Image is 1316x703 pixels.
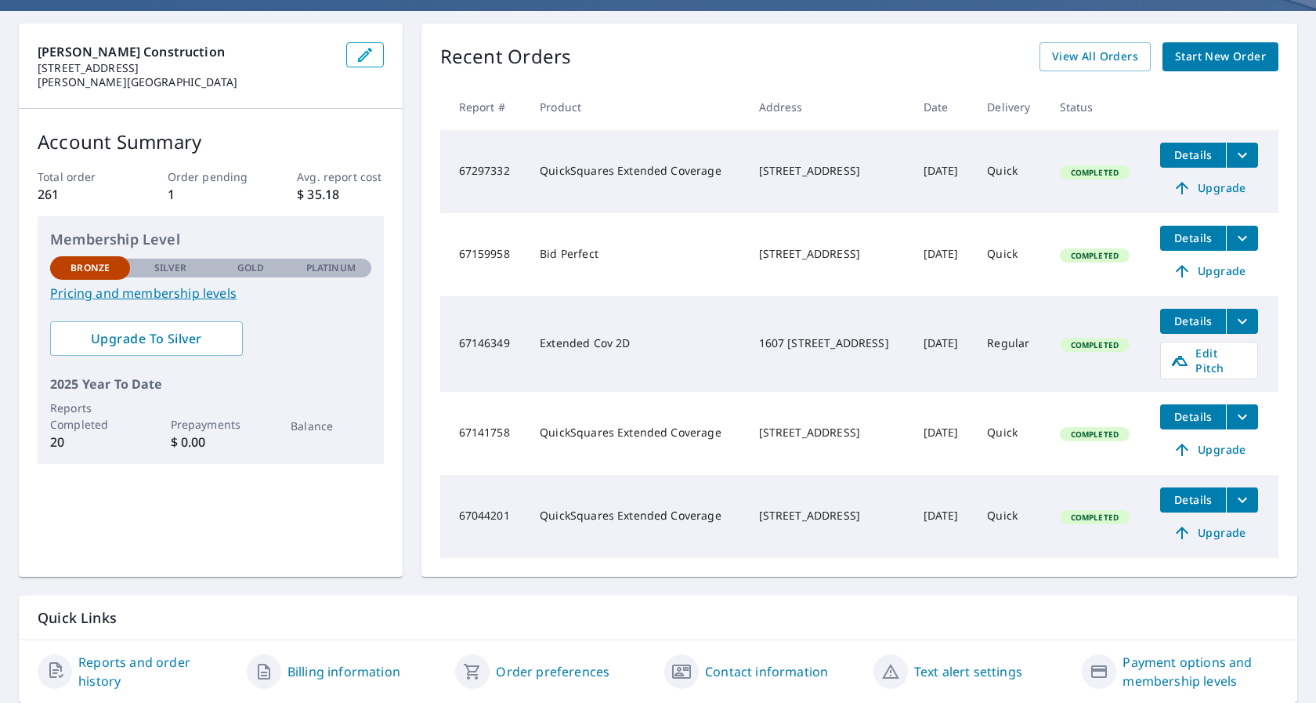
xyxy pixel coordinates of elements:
span: Details [1170,313,1217,328]
p: Silver [154,261,187,275]
p: 261 [38,185,124,204]
span: Start New Order [1175,47,1266,67]
a: Edit Pitch [1160,342,1258,379]
td: 67044201 [440,475,528,558]
div: [STREET_ADDRESS] [759,246,898,262]
a: Upgrade [1160,437,1258,462]
span: Upgrade [1170,524,1249,542]
span: Upgrade [1170,262,1249,281]
span: Completed [1061,429,1128,440]
a: Reports and order history [78,653,234,690]
p: Quick Links [38,608,1278,628]
span: Completed [1061,250,1128,261]
button: detailsBtn-67159958 [1160,226,1226,251]
a: Upgrade [1160,176,1258,201]
p: 2025 Year To Date [50,375,371,393]
span: Details [1170,409,1217,424]
button: detailsBtn-67146349 [1160,309,1226,334]
td: Quick [974,213,1047,296]
p: Account Summary [38,128,384,156]
p: Total order [38,169,124,185]
th: Status [1047,84,1148,130]
button: filesDropdownBtn-67141758 [1226,404,1258,429]
p: $ 0.00 [171,433,251,451]
span: Upgrade [1170,179,1249,197]
span: Details [1170,230,1217,245]
p: Balance [291,418,371,434]
td: [DATE] [911,475,975,558]
p: Gold [237,261,264,275]
p: Avg. report cost [297,169,383,185]
a: Billing information [287,662,400,681]
span: Upgrade To Silver [63,330,230,347]
td: 67159958 [440,213,528,296]
a: Start New Order [1162,42,1278,71]
button: detailsBtn-67141758 [1160,404,1226,429]
span: Details [1170,147,1217,162]
td: [DATE] [911,392,975,475]
a: Payment options and membership levels [1123,653,1278,690]
span: Details [1170,492,1217,507]
span: Completed [1061,512,1128,523]
div: 1607 [STREET_ADDRESS] [759,335,898,351]
p: Recent Orders [440,42,572,71]
p: [PERSON_NAME][GEOGRAPHIC_DATA] [38,75,334,89]
span: Upgrade [1170,440,1249,459]
button: filesDropdownBtn-67146349 [1226,309,1258,334]
button: filesDropdownBtn-67044201 [1226,487,1258,513]
span: View All Orders [1052,47,1138,67]
a: Text alert settings [914,662,1022,681]
span: Completed [1061,167,1128,178]
div: [STREET_ADDRESS] [759,508,898,524]
p: Platinum [306,261,356,275]
td: Extended Cov 2D [527,296,746,392]
div: [STREET_ADDRESS] [759,425,898,440]
p: Bronze [70,261,110,275]
span: Edit Pitch [1170,346,1248,375]
td: QuickSquares Extended Coverage [527,130,746,213]
td: [DATE] [911,296,975,392]
a: View All Orders [1039,42,1151,71]
p: Reports Completed [50,400,130,433]
a: Upgrade [1160,520,1258,545]
th: Delivery [974,84,1047,130]
td: Bid Perfect [527,213,746,296]
button: detailsBtn-67297332 [1160,143,1226,168]
p: 20 [50,433,130,451]
a: Order preferences [496,662,609,681]
p: 1 [168,185,254,204]
a: Contact information [705,662,828,681]
span: Completed [1061,339,1128,350]
p: Prepayments [171,416,251,433]
td: Regular [974,296,1047,392]
td: QuickSquares Extended Coverage [527,392,746,475]
a: Pricing and membership levels [50,284,371,303]
td: Quick [974,475,1047,558]
a: Upgrade [1160,259,1258,284]
th: Report # [440,84,528,130]
button: detailsBtn-67044201 [1160,487,1226,513]
td: Quick [974,130,1047,213]
th: Address [747,84,911,130]
button: filesDropdownBtn-67297332 [1226,143,1258,168]
p: Order pending [168,169,254,185]
button: filesDropdownBtn-67159958 [1226,226,1258,251]
p: [STREET_ADDRESS] [38,61,334,75]
td: 67141758 [440,392,528,475]
th: Product [527,84,746,130]
td: [DATE] [911,213,975,296]
p: [PERSON_NAME] Construction [38,42,334,61]
div: [STREET_ADDRESS] [759,163,898,179]
td: QuickSquares Extended Coverage [527,475,746,558]
a: Upgrade To Silver [50,321,243,356]
td: 67146349 [440,296,528,392]
td: 67297332 [440,130,528,213]
td: [DATE] [911,130,975,213]
p: Membership Level [50,229,371,250]
td: Quick [974,392,1047,475]
th: Date [911,84,975,130]
p: $ 35.18 [297,185,383,204]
